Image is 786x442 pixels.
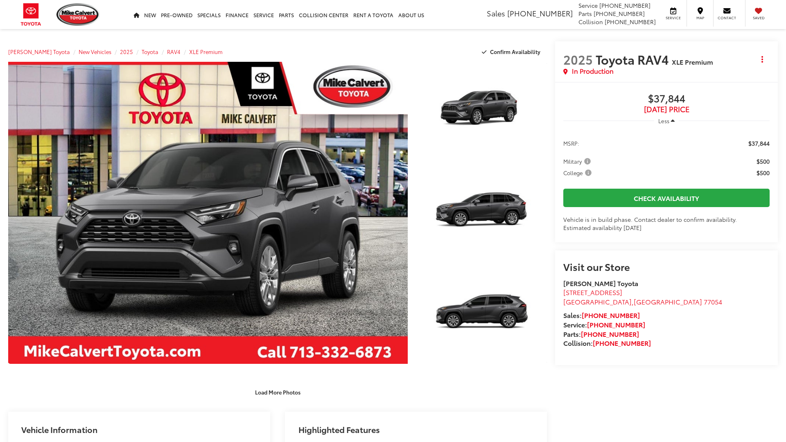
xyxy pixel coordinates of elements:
[8,48,70,55] a: [PERSON_NAME] Toyota
[594,9,645,18] span: [PHONE_NUMBER]
[563,287,622,297] span: [STREET_ADDRESS]
[578,1,598,9] span: Service
[748,139,770,147] span: $37,844
[563,261,770,272] h2: Visit our Store
[417,164,547,262] a: Expand Photo 2
[605,18,656,26] span: [PHONE_NUMBER]
[415,61,548,160] img: 2025 Toyota RAV4 XLE Premium
[417,266,547,364] a: Expand Photo 3
[563,215,770,232] div: Vehicle is in build phase. Contact dealer to confirm availability. Estimated availability [DATE]
[599,1,650,9] span: [PHONE_NUMBER]
[761,56,763,63] span: dropdown dots
[563,105,770,113] span: [DATE] PRICE
[415,163,548,263] img: 2025 Toyota RAV4 XLE Premium
[572,66,614,76] span: In Production
[120,48,133,55] a: 2025
[691,15,709,20] span: Map
[581,329,639,338] a: [PHONE_NUMBER]
[654,113,679,128] button: Less
[596,50,672,68] span: Toyota RAV4
[634,297,702,306] span: [GEOGRAPHIC_DATA]
[563,93,770,105] span: $37,844
[563,189,770,207] a: Check Availability
[563,320,645,329] strong: Service:
[490,48,540,55] span: Confirm Availability
[563,287,722,306] a: [STREET_ADDRESS] [GEOGRAPHIC_DATA],[GEOGRAPHIC_DATA] 77054
[563,169,594,177] button: College
[563,139,579,147] span: MSRP:
[249,385,306,399] button: Load More Photos
[189,48,223,55] a: XLE Premium
[563,169,593,177] span: College
[593,338,651,347] a: [PHONE_NUMBER]
[79,48,111,55] a: New Vehicles
[578,18,603,26] span: Collision
[755,52,770,66] button: Actions
[563,310,640,320] strong: Sales:
[672,57,713,66] span: XLE Premium
[563,157,594,165] button: Military
[4,60,411,365] img: 2025 Toyota RAV4 XLE Premium
[298,425,380,434] h2: Highlighted Features
[477,45,547,59] button: Confirm Availability
[563,338,651,347] strong: Collision:
[8,62,408,364] a: Expand Photo 0
[563,329,639,338] strong: Parts:
[704,297,722,306] span: 77054
[563,297,632,306] span: [GEOGRAPHIC_DATA]
[582,310,640,320] a: [PHONE_NUMBER]
[757,157,770,165] span: $500
[142,48,158,55] a: Toyota
[415,265,548,365] img: 2025 Toyota RAV4 XLE Premium
[664,15,682,20] span: Service
[757,169,770,177] span: $500
[417,62,547,160] a: Expand Photo 1
[587,320,645,329] a: [PHONE_NUMBER]
[563,278,638,288] strong: [PERSON_NAME] Toyota
[563,157,592,165] span: Military
[487,8,505,18] span: Sales
[167,48,181,55] a: RAV4
[563,50,593,68] span: 2025
[578,9,592,18] span: Parts
[658,117,669,124] span: Less
[750,15,768,20] span: Saved
[21,425,97,434] h2: Vehicle Information
[563,297,722,306] span: ,
[507,8,573,18] span: [PHONE_NUMBER]
[718,15,736,20] span: Contact
[56,3,100,26] img: Mike Calvert Toyota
